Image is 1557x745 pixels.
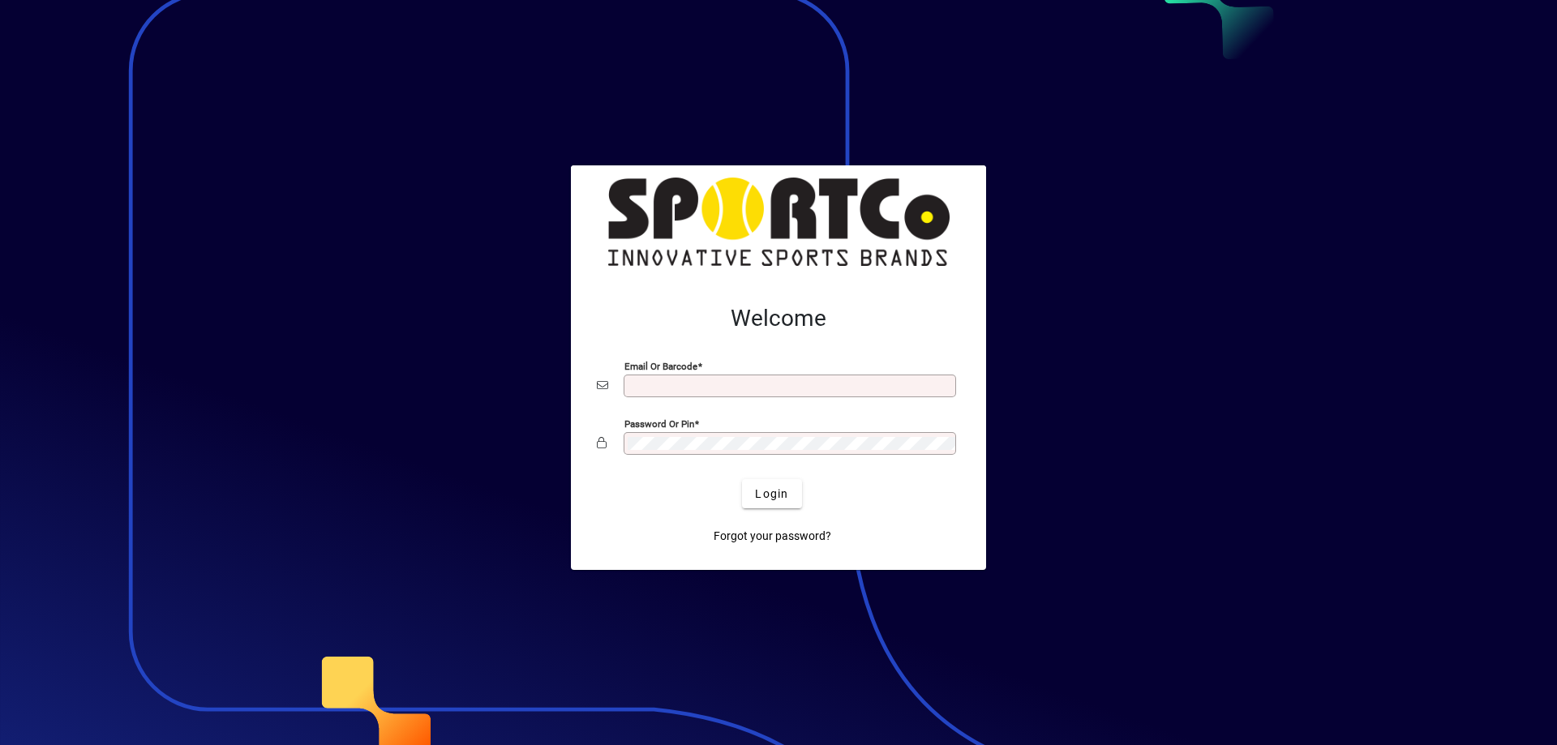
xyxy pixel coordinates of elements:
[624,361,697,372] mat-label: Email or Barcode
[597,305,960,332] h2: Welcome
[755,486,788,503] span: Login
[714,528,831,545] span: Forgot your password?
[624,418,694,430] mat-label: Password or Pin
[742,479,801,508] button: Login
[707,521,838,550] a: Forgot your password?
